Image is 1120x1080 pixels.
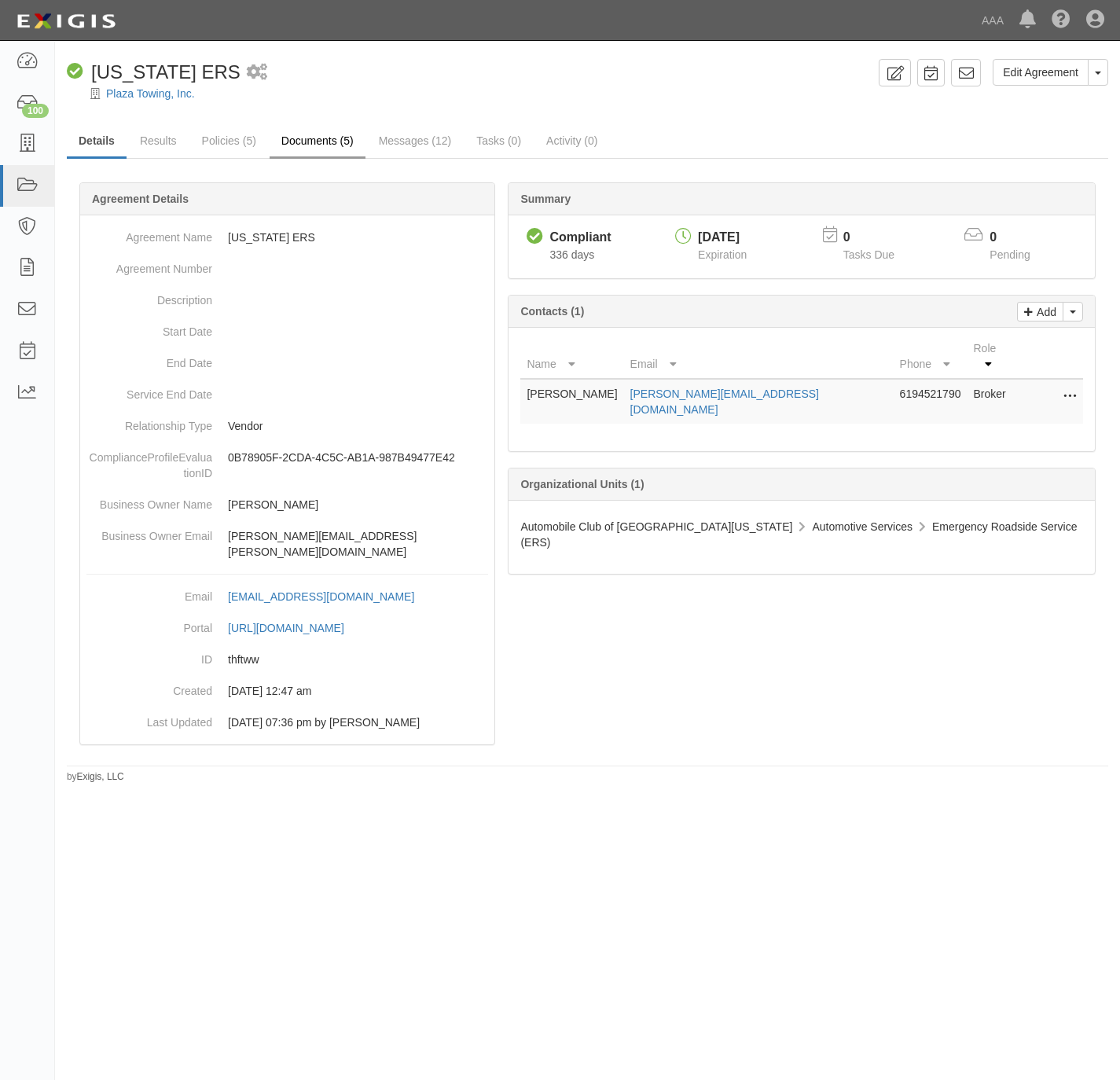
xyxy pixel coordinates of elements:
span: Pending [990,248,1030,261]
dt: ID [86,644,212,667]
i: Help Center - Complianz [1052,11,1070,30]
dt: ComplianceProfileEvaluationID [86,442,212,481]
dt: Agreement Number [86,253,212,277]
p: 0 [843,229,914,247]
dt: Description [86,285,212,308]
th: Phone [894,334,968,379]
small: by [67,770,124,784]
a: Plaza Towing, Inc. [106,87,195,100]
p: [PERSON_NAME] [228,497,488,512]
div: [DATE] [698,229,747,247]
a: Exigis, LLC [77,771,124,782]
td: [PERSON_NAME] [520,379,623,424]
div: [EMAIL_ADDRESS][DOMAIN_NAME] [228,589,414,604]
th: Name [520,334,623,379]
div: California ERS [67,59,241,86]
dt: Portal [86,612,212,636]
dt: Business Owner Email [86,520,212,544]
i: 1 scheduled workflow [247,64,267,81]
dt: Email [86,581,212,604]
a: Edit Agreement [993,59,1089,86]
span: Automotive Services [812,520,913,533]
th: Role [967,334,1020,379]
dd: Vendor [86,410,488,442]
dt: Relationship Type [86,410,212,434]
img: logo-5460c22ac91f19d4615b14bd174203de0afe785f0fc80cf4dbbc73dc1793850b.png [12,7,120,35]
td: 6194521790 [894,379,968,424]
dd: [DATE] 12:47 am [86,675,488,707]
a: [PERSON_NAME][EMAIL_ADDRESS][DOMAIN_NAME] [630,388,819,416]
dt: Created [86,675,212,699]
a: [EMAIL_ADDRESS][DOMAIN_NAME] [228,590,431,603]
b: Contacts (1) [520,305,584,318]
a: Policies (5) [190,125,268,156]
span: Tasks Due [843,248,894,261]
dd: thftww [86,644,488,675]
span: Since 10/16/2024 [549,248,594,261]
dt: End Date [86,347,212,371]
span: [US_STATE] ERS [91,61,241,83]
dt: Agreement Name [86,222,212,245]
td: Broker [967,379,1020,424]
div: 100 [22,104,49,118]
a: Tasks (0) [465,125,533,156]
dd: [DATE] 07:36 pm by [PERSON_NAME] [86,707,488,738]
p: 0B78905F-2CDA-4C5C-AB1A-987B49477E42 [228,450,488,465]
p: Add [1033,303,1056,321]
div: Compliant [549,229,611,247]
dt: Service End Date [86,379,212,402]
i: Compliant [67,64,83,80]
a: [URL][DOMAIN_NAME] [228,622,362,634]
a: Activity (0) [534,125,609,156]
dt: Last Updated [86,707,212,730]
b: Agreement Details [92,193,189,205]
dt: Start Date [86,316,212,340]
a: Details [67,125,127,159]
a: Messages (12) [367,125,464,156]
dt: Business Owner Name [86,489,212,512]
span: Automobile Club of [GEOGRAPHIC_DATA][US_STATE] [520,520,792,533]
p: [PERSON_NAME][EMAIL_ADDRESS][PERSON_NAME][DOMAIN_NAME] [228,528,488,560]
b: Summary [520,193,571,205]
dd: [US_STATE] ERS [86,222,488,253]
a: AAA [974,5,1012,36]
a: Add [1017,302,1063,321]
span: Expiration [698,248,747,261]
p: 0 [990,229,1049,247]
b: Organizational Units (1) [520,478,644,490]
th: Email [624,334,894,379]
i: Compliant [527,229,543,245]
a: Documents (5) [270,125,365,159]
a: Results [128,125,189,156]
